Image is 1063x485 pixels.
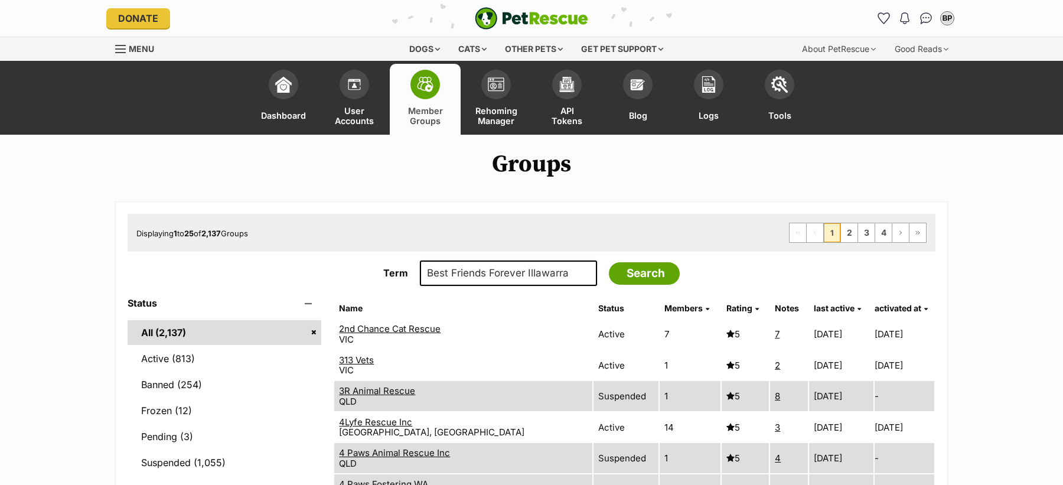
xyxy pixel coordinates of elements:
[319,64,390,135] a: User Accounts
[475,7,588,30] a: PetRescue
[339,323,441,334] a: 2nd Chance Cat Rescue
[722,319,769,349] td: 5
[346,76,363,93] img: members-icon-d6bcda0bfb97e5ba05b48644448dc2971f67d37433e5abca221da40c41542bd5.svg
[461,64,531,135] a: Rehoming Manager
[874,9,957,28] ul: Account quick links
[129,44,154,54] span: Menu
[895,9,914,28] button: Notifications
[744,64,815,135] a: Tools
[174,229,177,238] strong: 1
[664,303,703,313] span: Members
[858,223,875,242] a: Page 3
[128,450,321,475] a: Suspended (1,055)
[334,319,592,349] td: VIC
[594,412,658,442] td: Active
[809,381,873,411] td: [DATE]
[594,319,658,349] td: Active
[630,76,646,93] img: blogs-icon-e71fceff818bbaa76155c998696f2ea9b8fc06abc828b24f45ee82a475c2fd99.svg
[594,350,658,380] td: Active
[768,105,791,126] span: Tools
[334,443,592,473] td: QLD
[909,223,926,242] a: Last page
[700,76,717,93] img: logs-icon-5bf4c29380941ae54b88474b1138927238aebebbc450bc62c8517511492d5a22.svg
[775,328,780,340] a: 7
[115,37,162,58] a: Menu
[497,37,571,61] div: Other pets
[875,303,921,313] span: activated at
[775,422,780,433] a: 3
[775,360,780,371] a: 2
[807,223,823,242] span: Previous page
[660,350,721,380] td: 1
[390,64,461,135] a: Member Groups
[401,37,448,61] div: Dogs
[722,381,769,411] td: 5
[450,37,495,61] div: Cats
[809,443,873,473] td: [DATE]
[128,320,321,345] a: All (2,137)
[790,223,806,242] span: First page
[334,412,592,442] td: [GEOGRAPHIC_DATA], [GEOGRAPHIC_DATA]
[128,346,321,371] a: Active (813)
[886,37,957,61] div: Good Reads
[892,223,909,242] a: Next page
[874,9,893,28] a: Favourites
[875,350,934,380] td: [DATE]
[841,223,857,242] a: Page 2
[660,381,721,411] td: 1
[334,299,592,318] th: Name
[673,64,744,135] a: Logs
[814,303,855,313] span: last active
[594,443,658,473] td: Suspended
[664,303,709,313] a: Members
[699,105,719,126] span: Logs
[275,76,292,93] img: dashboard-icon-eb2f2d2d3e046f16d808141f083e7271f6b2e854fb5c12c21221c1fb7104beca.svg
[875,381,934,411] td: -
[531,64,602,135] a: API Tokens
[775,390,780,402] a: 8
[248,64,319,135] a: Dashboard
[339,416,412,428] a: 4Lyfe Rescue Inc
[660,319,721,349] td: 7
[334,381,592,411] td: QLD
[814,303,861,313] a: last active
[475,7,588,30] img: logo-e224e6f780fb5917bec1dbf3a21bbac754714ae5b6737aabdf751b685950b380.svg
[660,443,721,473] td: 1
[261,105,306,126] span: Dashboard
[546,105,588,126] span: API Tokens
[875,303,928,313] a: activated at
[875,443,934,473] td: -
[602,64,673,135] a: Blog
[136,229,248,238] span: Displaying to of Groups
[660,412,721,442] td: 14
[488,77,504,92] img: group-profile-icon-3fa3cf56718a62981997c0bc7e787c4b2cf8bcc04b72c1350f741eb67cf2f40e.svg
[594,381,658,411] td: Suspended
[809,319,873,349] td: [DATE]
[726,303,759,313] a: Rating
[875,412,934,442] td: [DATE]
[334,350,592,380] td: VIC
[334,105,375,126] span: User Accounts
[128,298,321,308] header: Status
[629,105,647,126] span: Blog
[609,262,680,285] input: Search
[106,8,170,28] a: Donate
[722,350,769,380] td: 5
[184,229,194,238] strong: 25
[775,453,781,464] a: 4
[573,37,671,61] div: Get pet support
[938,9,957,28] button: My account
[771,76,788,93] img: tools-icon-677f8b7d46040df57c17cb185196fc8e01b2b03676c49af7ba82c462532e62ee.svg
[405,105,446,126] span: Member Groups
[770,299,808,318] th: Notes
[824,223,840,242] span: Page 1
[417,77,433,92] img: team-members-icon-5396bd8760b3fe7c0b43da4ab00e1e3bb1a5d9ba89233759b79545d2d3fc5d0d.svg
[128,372,321,397] a: Banned (254)
[941,12,953,24] div: BP
[722,443,769,473] td: 5
[809,350,873,380] td: [DATE]
[475,105,517,126] span: Rehoming Manager
[917,9,935,28] a: Conversations
[900,12,909,24] img: notifications-46538b983faf8c2785f20acdc204bb7945ddae34d4c08c2a6579f10ce5e182be.svg
[726,303,752,313] span: Rating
